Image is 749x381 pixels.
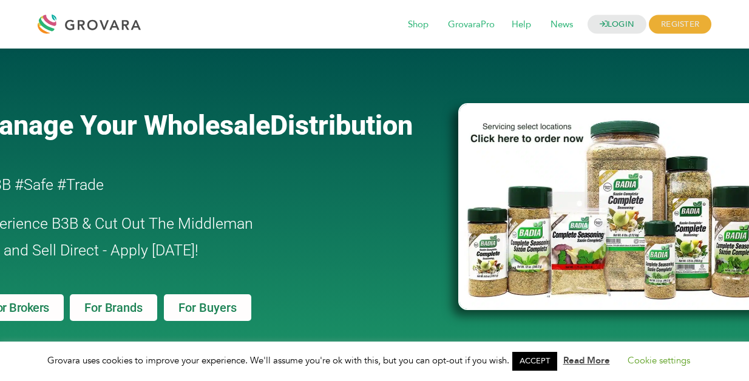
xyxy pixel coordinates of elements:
[542,13,581,36] span: News
[164,294,251,321] a: For Buyers
[542,18,581,32] a: News
[47,354,702,366] span: Grovara uses cookies to improve your experience. We'll assume you're ok with this, but you can op...
[70,294,157,321] a: For Brands
[439,13,503,36] span: GrovaraPro
[399,18,437,32] a: Shop
[84,302,142,314] span: For Brands
[628,354,690,366] a: Cookie settings
[588,15,647,34] a: LOGIN
[270,109,413,141] span: Distribution
[503,18,540,32] a: Help
[399,13,437,36] span: Shop
[178,302,237,314] span: For Buyers
[563,354,610,366] a: Read More
[512,352,557,371] a: ACCEPT
[439,18,503,32] a: GrovaraPro
[503,13,540,36] span: Help
[649,15,711,34] span: REGISTER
